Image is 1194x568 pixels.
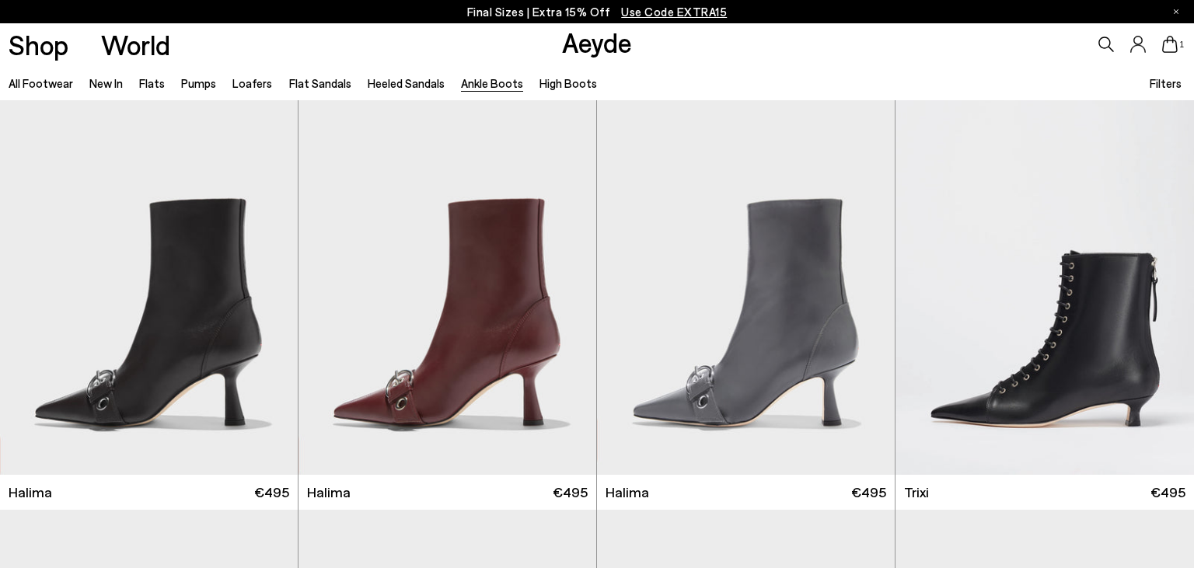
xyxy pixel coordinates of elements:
a: Aeyde [562,26,632,58]
span: 1 [1178,40,1185,49]
img: Trixi Lace-Up Boots [895,100,1194,474]
span: Halima [606,483,649,502]
a: Trixi €495 [895,475,1194,510]
a: Ankle Boots [461,76,523,90]
a: Loafers [232,76,272,90]
a: Flat Sandals [289,76,351,90]
a: 1 [1162,36,1178,53]
a: Halima €495 [597,475,895,510]
span: Halima [9,483,52,502]
a: All Footwear [9,76,73,90]
span: Navigate to /collections/ss25-final-sizes [621,5,727,19]
p: Final Sizes | Extra 15% Off [467,2,728,22]
img: Halima Eyelet Pointed Boots [298,100,596,474]
span: €495 [553,483,588,502]
span: €495 [254,483,289,502]
a: World [101,31,170,58]
span: Halima [307,483,351,502]
span: €495 [1150,483,1185,502]
a: High Boots [539,76,597,90]
a: Shop [9,31,68,58]
span: Filters [1150,76,1182,90]
a: Flats [139,76,165,90]
a: Heeled Sandals [368,76,445,90]
span: €495 [851,483,886,502]
a: Pumps [181,76,216,90]
img: Halima Eyelet Pointed Boots [597,100,895,474]
span: Trixi [904,483,929,502]
a: Halima €495 [298,475,596,510]
a: New In [89,76,123,90]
